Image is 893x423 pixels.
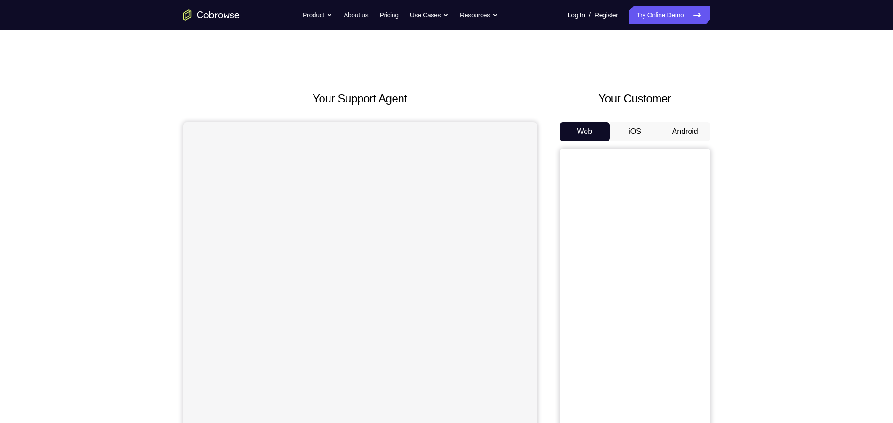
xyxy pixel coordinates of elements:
[410,6,449,24] button: Use Cases
[589,9,591,21] span: /
[303,6,332,24] button: Product
[379,6,398,24] a: Pricing
[568,6,585,24] a: Log In
[610,122,660,141] button: iOS
[560,90,710,107] h2: Your Customer
[595,6,618,24] a: Register
[183,90,537,107] h2: Your Support Agent
[183,9,240,21] a: Go to the home page
[560,122,610,141] button: Web
[629,6,710,24] a: Try Online Demo
[460,6,498,24] button: Resources
[344,6,368,24] a: About us
[660,122,710,141] button: Android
